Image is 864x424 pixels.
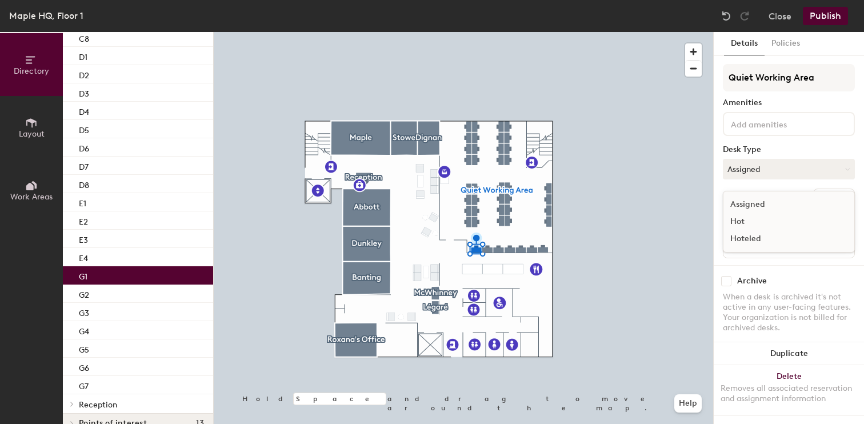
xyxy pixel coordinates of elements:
p: D3 [79,86,89,99]
div: Amenities [723,98,855,107]
div: Assigned [723,196,838,213]
p: D7 [79,159,89,172]
div: Archive [737,277,767,286]
div: When a desk is archived it's not active in any user-facing features. Your organization is not bil... [723,292,855,333]
p: E4 [79,250,88,263]
img: Redo [739,10,750,22]
button: Publish [803,7,848,25]
p: D4 [79,104,89,117]
p: D1 [79,49,87,62]
p: C8 [79,31,89,44]
button: Duplicate [714,342,864,365]
p: D6 [79,141,89,154]
span: Work Areas [10,192,53,202]
div: Desk Type [723,145,855,154]
img: Undo [721,10,732,22]
button: Details [724,32,765,55]
div: Hot [723,213,838,230]
p: G7 [79,378,89,391]
p: G2 [79,287,89,300]
p: G4 [79,323,89,337]
button: Assigned [723,159,855,179]
button: Close [769,7,791,25]
p: G1 [79,269,87,282]
input: Add amenities [729,117,831,130]
span: Layout [19,129,45,139]
p: E3 [79,232,88,245]
p: D8 [79,177,89,190]
button: Ungroup [813,189,855,208]
button: Help [674,394,702,413]
span: Directory [14,66,49,76]
button: Policies [765,32,807,55]
div: Hoteled [723,230,838,247]
p: D2 [79,67,89,81]
p: E1 [79,195,86,209]
button: DeleteRemoves all associated reservation and assignment information [714,365,864,415]
p: E2 [79,214,88,227]
p: G5 [79,342,89,355]
div: Maple HQ, Floor 1 [9,9,83,23]
p: D5 [79,122,89,135]
p: G6 [79,360,89,373]
span: Reception [79,400,117,410]
p: G3 [79,305,89,318]
div: Removes all associated reservation and assignment information [721,383,857,404]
